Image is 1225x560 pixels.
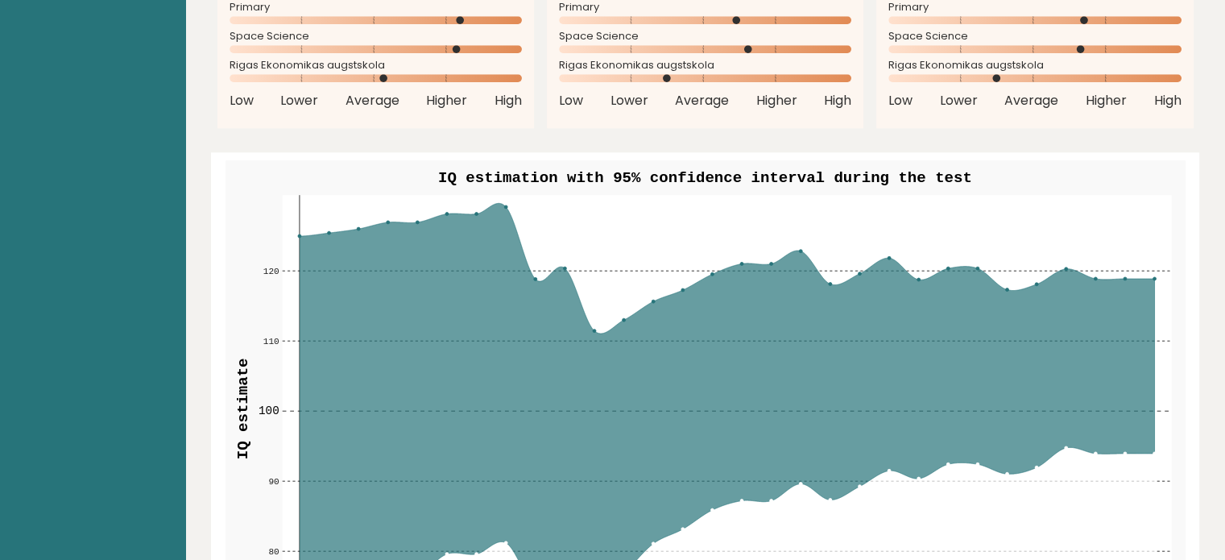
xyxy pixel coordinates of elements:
span: Low [230,91,254,110]
span: High [495,91,522,110]
span: Primary [559,4,851,10]
text: 120 [263,267,279,276]
span: Average [346,91,399,110]
span: Lower [940,91,978,110]
span: Higher [1086,91,1127,110]
span: Lower [610,91,648,110]
span: Primary [888,4,1181,10]
span: High [824,91,851,110]
span: Higher [756,91,797,110]
span: Space Science [559,33,851,39]
span: Primary [230,4,522,10]
span: Average [675,91,729,110]
text: 110 [263,337,279,346]
span: Higher [426,91,467,110]
span: Space Science [230,33,522,39]
span: Space Science [888,33,1181,39]
span: Average [1004,91,1058,110]
text: 100 [259,404,279,417]
text: 90 [268,477,279,487]
span: Rigas Ekonomikas augstskola [888,62,1181,68]
span: Low [888,91,913,110]
span: Low [559,91,583,110]
text: IQ estimation with 95% confidence interval during the test [438,169,972,187]
span: Lower [280,91,318,110]
span: Rigas Ekonomikas augstskola [230,62,522,68]
span: Rigas Ekonomikas augstskola [559,62,851,68]
span: High [1153,91,1181,110]
text: 80 [268,547,279,557]
text: IQ estimate [234,358,252,459]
